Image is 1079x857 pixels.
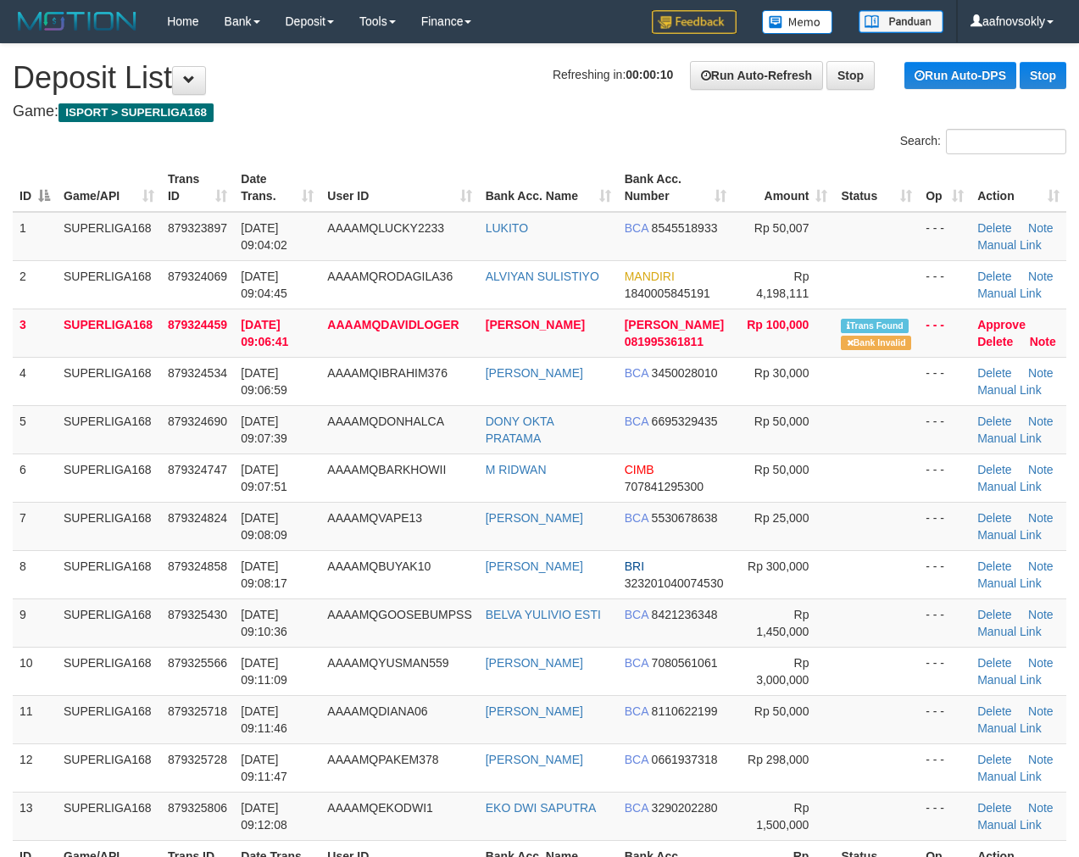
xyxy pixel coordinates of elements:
[241,221,287,252] span: [DATE] 09:04:02
[946,129,1066,154] input: Search:
[168,801,227,815] span: 879325806
[486,221,528,235] a: LUKITO
[168,270,227,283] span: 879324069
[754,463,809,476] span: Rp 50,000
[1028,801,1054,815] a: Note
[241,801,287,832] span: [DATE] 09:12:08
[13,61,1066,95] h1: Deposit List
[977,818,1042,832] a: Manual Link
[652,704,718,718] span: Copy 8110622199 to clipboard
[919,502,971,550] td: - - -
[977,431,1042,445] a: Manual Link
[625,656,648,670] span: BCA
[919,695,971,743] td: - - -
[977,335,1013,348] a: Delete
[977,238,1042,252] a: Manual Link
[652,10,737,34] img: Feedback.jpg
[327,221,444,235] span: AAAAMQLUCKY2233
[13,647,57,695] td: 10
[977,576,1042,590] a: Manual Link
[1028,511,1054,525] a: Note
[904,62,1016,89] a: Run Auto-DPS
[486,801,597,815] a: EKO DWI SAPUTRA
[756,801,809,832] span: Rp 1,500,000
[241,415,287,445] span: [DATE] 09:07:39
[625,270,675,283] span: MANDIRI
[241,753,287,783] span: [DATE] 09:11:47
[168,656,227,670] span: 879325566
[625,608,648,621] span: BCA
[1028,270,1054,283] a: Note
[168,608,227,621] span: 879325430
[747,318,809,331] span: Rp 100,000
[626,68,673,81] strong: 00:00:10
[977,528,1042,542] a: Manual Link
[327,753,438,766] span: AAAAMQPAKEM378
[13,792,57,840] td: 13
[625,801,648,815] span: BCA
[625,318,724,331] span: [PERSON_NAME]
[652,415,718,428] span: Copy 6695329435 to clipboard
[919,792,971,840] td: - - -
[625,753,648,766] span: BCA
[1028,415,1054,428] a: Note
[57,357,161,405] td: SUPERLIGA168
[834,164,919,212] th: Status: activate to sort column ascending
[977,511,1011,525] a: Delete
[57,405,161,454] td: SUPERLIGA168
[58,103,214,122] span: ISPORT > SUPERLIGA168
[1028,559,1054,573] a: Note
[1028,463,1054,476] a: Note
[327,415,444,428] span: AAAAMQDONHALCA
[977,366,1011,380] a: Delete
[977,608,1011,621] a: Delete
[977,770,1042,783] a: Manual Link
[241,270,287,300] span: [DATE] 09:04:45
[977,673,1042,687] a: Manual Link
[977,383,1042,397] a: Manual Link
[977,721,1042,735] a: Manual Link
[977,656,1011,670] a: Delete
[625,463,654,476] span: CIMB
[241,366,287,397] span: [DATE] 09:06:59
[1028,366,1054,380] a: Note
[486,559,583,573] a: [PERSON_NAME]
[486,366,583,380] a: [PERSON_NAME]
[859,10,943,33] img: panduan.png
[13,550,57,598] td: 8
[327,270,453,283] span: AAAAMQRODAGILA36
[919,454,971,502] td: - - -
[754,221,809,235] span: Rp 50,007
[919,550,971,598] td: - - -
[241,559,287,590] span: [DATE] 09:08:17
[168,463,227,476] span: 879324747
[57,695,161,743] td: SUPERLIGA168
[977,704,1011,718] a: Delete
[168,559,227,573] span: 879324858
[625,511,648,525] span: BCA
[327,656,448,670] span: AAAAMQYUSMAN559
[756,608,809,638] span: Rp 1,450,000
[754,511,809,525] span: Rp 25,000
[1028,704,1054,718] a: Note
[57,743,161,792] td: SUPERLIGA168
[57,502,161,550] td: SUPERLIGA168
[161,164,234,212] th: Trans ID: activate to sort column ascending
[977,625,1042,638] a: Manual Link
[754,415,809,428] span: Rp 50,000
[486,463,547,476] a: M RIDWAN
[327,511,422,525] span: AAAAMQVAPE13
[553,68,673,81] span: Refreshing in:
[919,743,971,792] td: - - -
[977,318,1026,331] a: Approve
[479,164,618,212] th: Bank Acc. Name: activate to sort column ascending
[1028,608,1054,621] a: Note
[486,415,553,445] a: DONY OKTA PRATAMA
[57,647,161,695] td: SUPERLIGA168
[756,270,809,300] span: Rp 4,198,111
[168,511,227,525] span: 879324824
[1028,656,1054,670] a: Note
[625,366,648,380] span: BCA
[841,336,910,350] span: Bank is not match
[625,221,648,235] span: BCA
